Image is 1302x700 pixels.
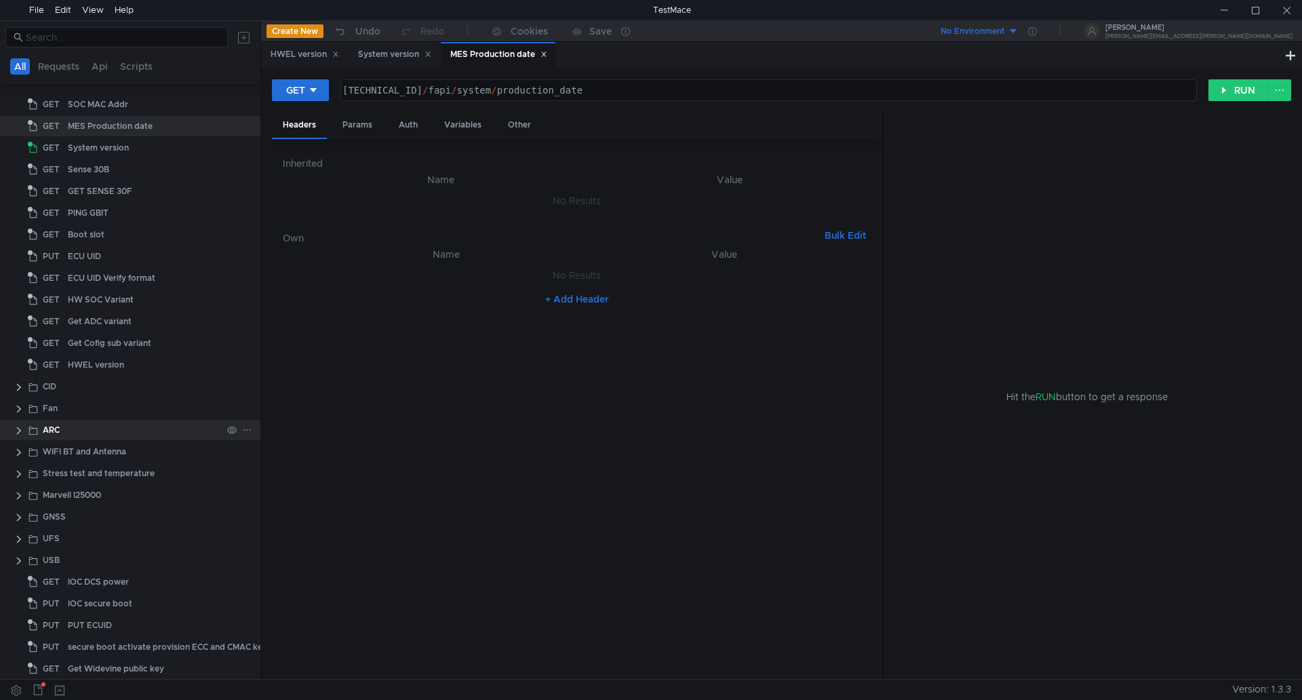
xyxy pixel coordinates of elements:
[26,30,220,45] input: Search...
[68,94,128,115] div: SOC MAC Addr
[43,138,60,158] span: GET
[116,58,157,75] button: Scripts
[68,615,112,636] div: PUT ECUID
[941,25,1005,38] div: No Environment
[43,463,155,484] div: Stress test and temperature
[388,113,429,138] div: Auth
[87,58,112,75] button: Api
[924,20,1019,42] button: No Environment
[68,138,129,158] div: System version
[68,116,153,136] div: MES Production date
[267,24,323,38] button: Create New
[10,58,30,75] button: All
[358,47,431,62] div: System version
[43,528,60,549] div: UFS
[1208,79,1269,101] button: RUN
[34,58,83,75] button: Requests
[68,181,132,201] div: GET SENSE 30F
[540,291,614,307] button: + Add Header
[294,172,588,188] th: Name
[43,550,60,570] div: USB
[588,172,871,188] th: Value
[43,268,60,288] span: GET
[43,203,60,223] span: GET
[68,203,108,223] div: PING GBIT
[271,47,339,62] div: HWEL version
[589,26,612,36] div: Save
[283,155,871,172] h6: Inherited
[323,21,390,41] button: Undo
[68,159,109,180] div: Sense 30B
[68,246,101,267] div: ECU UID
[68,268,155,288] div: ECU UID Verify format
[511,23,548,39] div: Cookies
[390,21,454,41] button: Redo
[43,442,126,462] div: WIFI BT and Antenna
[43,594,60,614] span: PUT
[68,290,134,310] div: HW SOC Variant
[68,594,132,614] div: IOC secure boot
[68,572,129,592] div: IOC DCS power
[43,485,101,505] div: Marvell I25000
[43,637,60,657] span: PUT
[433,113,492,138] div: Variables
[1105,34,1293,39] div: [PERSON_NAME][EMAIL_ADDRESS][PERSON_NAME][DOMAIN_NAME]
[43,333,60,353] span: GET
[553,269,601,281] nz-embed-empty: No Results
[43,659,60,679] span: GET
[43,615,60,636] span: PUT
[68,333,151,353] div: Get Cofig sub variant
[43,376,56,397] div: CID
[68,659,164,679] div: Get Widevine public key
[286,83,305,98] div: GET
[332,113,383,138] div: Params
[497,113,542,138] div: Other
[450,47,547,62] div: MES Production date
[43,159,60,180] span: GET
[304,246,587,262] th: Name
[43,246,60,267] span: PUT
[43,290,60,310] span: GET
[355,23,380,39] div: Undo
[43,116,60,136] span: GET
[1035,391,1056,403] span: RUN
[43,181,60,201] span: GET
[587,246,861,262] th: Value
[68,225,104,245] div: Boot slot
[43,507,66,527] div: GNSS
[553,195,601,207] nz-embed-empty: No Results
[1232,680,1291,699] span: Version: 1.3.3
[272,113,327,139] div: Headers
[68,637,271,657] div: secure boot activate provision ECC and CMAC keys
[43,311,60,332] span: GET
[68,311,132,332] div: Get ADC variant
[68,355,124,375] div: HWEL version
[1006,389,1168,404] span: Hit the button to get a response
[283,230,819,246] h6: Own
[43,572,60,592] span: GET
[272,79,329,101] button: GET
[43,94,60,115] span: GET
[420,23,444,39] div: Redo
[1105,24,1293,31] div: [PERSON_NAME]
[43,398,58,419] div: Fan
[819,227,871,244] button: Bulk Edit
[43,355,60,375] span: GET
[43,420,60,440] div: ARC
[43,225,60,245] span: GET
